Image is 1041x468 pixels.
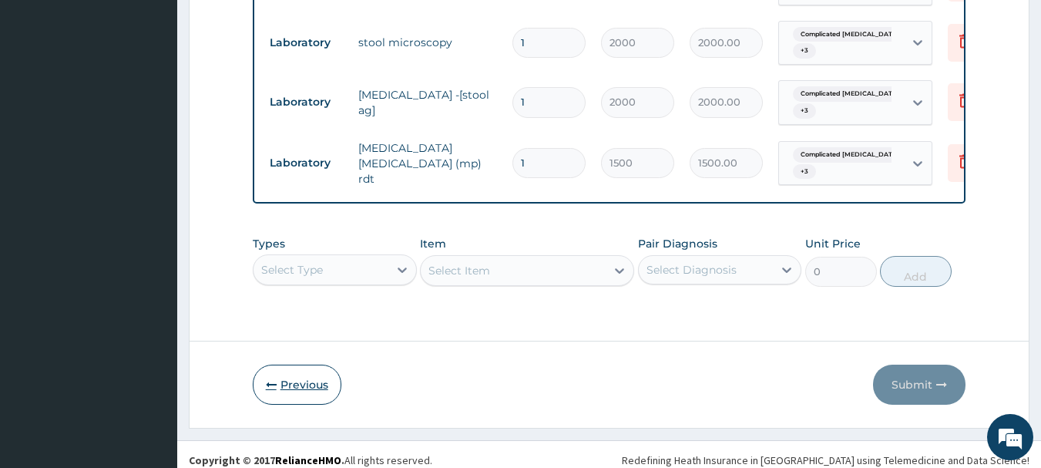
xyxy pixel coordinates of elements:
div: Chat with us now [80,86,259,106]
td: stool microscopy [351,27,505,58]
a: RelianceHMO [275,453,341,467]
button: Previous [253,365,341,405]
div: Select Type [261,262,323,278]
span: We're online! [89,137,213,293]
div: Minimize live chat window [253,8,290,45]
strong: Copyright © 2017 . [189,453,344,467]
span: Complicated [MEDICAL_DATA] [793,27,907,42]
td: [MEDICAL_DATA] [MEDICAL_DATA] (mp) rdt [351,133,505,194]
span: + 3 [793,164,816,180]
span: + 3 [793,43,816,59]
label: Pair Diagnosis [638,236,717,251]
td: [MEDICAL_DATA] -[stool ag] [351,79,505,126]
label: Unit Price [805,236,861,251]
td: Laboratory [262,149,351,177]
label: Types [253,237,285,251]
span: + 3 [793,103,816,119]
label: Item [420,236,446,251]
img: d_794563401_company_1708531726252_794563401 [29,77,62,116]
td: Laboratory [262,29,351,57]
span: Complicated [MEDICAL_DATA] [793,147,907,163]
div: Redefining Heath Insurance in [GEOGRAPHIC_DATA] using Telemedicine and Data Science! [622,453,1029,468]
button: Submit [873,365,965,405]
button: Add [880,256,952,287]
span: Complicated [MEDICAL_DATA] [793,86,907,102]
textarea: Type your message and hit 'Enter' [8,308,294,362]
td: Laboratory [262,88,351,116]
div: Select Diagnosis [646,262,737,278]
